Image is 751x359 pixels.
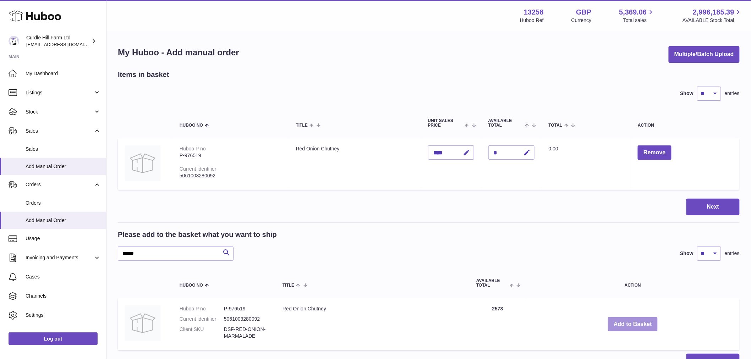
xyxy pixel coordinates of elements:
[296,123,308,128] span: Title
[725,250,740,257] span: entries
[26,200,101,206] span: Orders
[118,70,169,79] h2: Items in basket
[488,118,523,128] span: AVAILABLE Total
[26,293,101,299] span: Channels
[224,316,268,322] dd: 5061003280092
[180,166,216,172] div: Current identifier
[275,298,469,350] td: Red Onion Chutney
[683,17,742,24] span: AVAILABLE Stock Total
[26,89,93,96] span: Listings
[283,283,294,288] span: Title
[180,146,206,151] div: Huboo P no
[118,230,277,239] h2: Please add to the basket what you want to ship
[683,7,742,24] a: 2,996,185.39 AVAILABLE Stock Total
[224,326,268,339] dd: DSF-RED-ONION-MARMALADE
[680,90,694,97] label: Show
[26,254,93,261] span: Invoicing and Payments
[520,17,544,24] div: Huboo Ref
[608,317,658,332] button: Add to Basket
[619,7,647,17] span: 5,369.06
[26,128,93,134] span: Sales
[26,217,101,224] span: Add Manual Order
[680,250,694,257] label: Show
[9,332,98,345] a: Log out
[469,298,526,350] td: 2573
[26,42,104,47] span: [EMAIL_ADDRESS][DOMAIN_NAME]
[180,283,203,288] span: Huboo no
[693,7,734,17] span: 2,996,185.39
[26,274,101,280] span: Cases
[638,145,671,160] button: Remove
[180,152,282,159] div: P-976519
[526,271,740,295] th: Action
[571,17,592,24] div: Currency
[638,123,733,128] div: Action
[576,7,591,17] strong: GBP
[26,34,90,48] div: Curdle Hill Farm Ltd
[619,7,655,24] a: 5,369.06 Total sales
[623,17,655,24] span: Total sales
[289,138,421,190] td: Red Onion Chutney
[180,316,224,322] dt: Current identifier
[549,146,558,151] span: 0.00
[549,123,563,128] span: Total
[26,163,101,170] span: Add Manual Order
[686,199,740,215] button: Next
[180,123,203,128] span: Huboo no
[26,109,93,115] span: Stock
[224,305,268,312] dd: P-976519
[26,312,101,319] span: Settings
[125,145,160,181] img: Red Onion Chutney
[9,36,19,46] img: internalAdmin-13258@internal.huboo.com
[180,326,224,339] dt: Client SKU
[428,118,463,128] span: Unit Sales Price
[125,305,160,341] img: Red Onion Chutney
[524,7,544,17] strong: 13258
[26,181,93,188] span: Orders
[26,70,101,77] span: My Dashboard
[180,172,282,179] div: 5061003280092
[476,278,508,288] span: AVAILABLE Total
[26,235,101,242] span: Usage
[725,90,740,97] span: entries
[180,305,224,312] dt: Huboo P no
[669,46,740,63] button: Multiple/Batch Upload
[26,146,101,153] span: Sales
[118,47,239,58] h1: My Huboo - Add manual order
